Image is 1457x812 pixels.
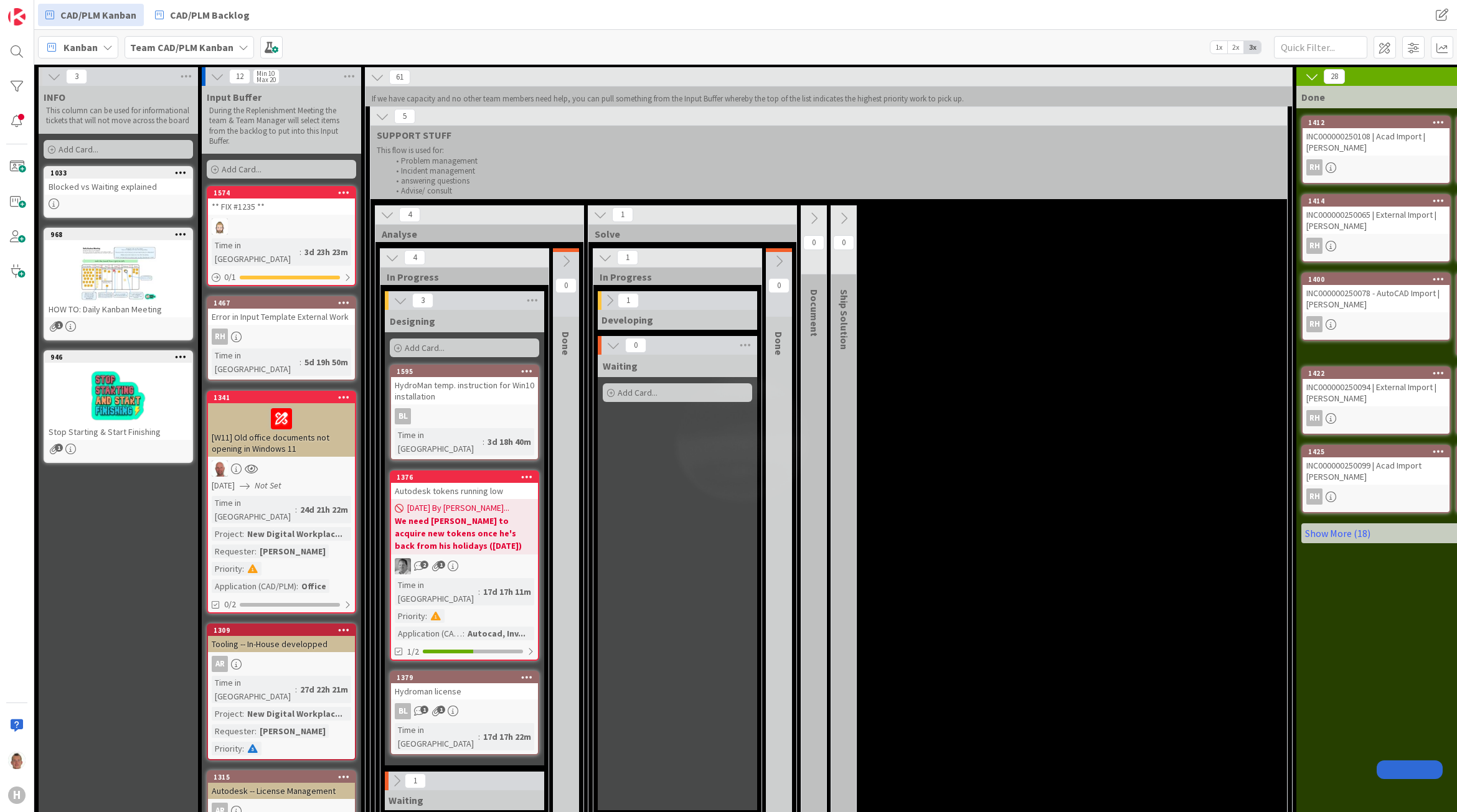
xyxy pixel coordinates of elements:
[1308,275,1450,284] div: 1400
[612,207,633,222] span: 1
[1303,379,1450,406] div: INC000000250094 | External Import | [PERSON_NAME]
[299,355,301,369] span: :
[391,472,538,499] div: 1376Autodesk tokens running low
[212,527,242,541] div: Project
[437,561,445,569] span: 1
[208,297,355,325] div: 1467Error in Input Template External Work
[420,706,428,714] span: 1
[1301,194,1451,263] a: 1414INC000000250065 | External Import | [PERSON_NAME]RH
[1306,238,1323,254] div: RH
[1303,316,1450,332] div: RH
[212,496,295,523] div: Time in [GEOGRAPHIC_DATA]
[8,786,26,804] div: H
[255,724,257,738] span: :
[208,309,355,325] div: Error in Input Template External Work
[214,773,355,782] div: 1315
[66,69,87,84] span: 3
[244,527,346,541] div: New Digital Workplac...
[242,707,244,721] span: :
[407,645,419,658] span: 1/2
[1308,447,1450,456] div: 1425
[208,625,355,636] div: 1309
[399,207,420,222] span: 4
[397,367,538,376] div: 1595
[1301,116,1451,184] a: 1412INC000000250108 | Acad Import | [PERSON_NAME]RH
[420,561,428,569] span: 2
[301,245,351,259] div: 3d 23h 23m
[833,235,854,250] span: 0
[242,742,244,755] span: :
[395,703,411,719] div: BL
[1303,207,1450,234] div: INC000000250065 | External Import | [PERSON_NAME]
[601,314,653,326] span: Developing
[295,683,297,696] span: :
[397,473,538,482] div: 1376
[209,106,354,146] p: During the Replenishment Meeting the team & Team Manager will select items from the backlog to pu...
[208,403,355,457] div: [W11] Old office documents not opening in Windows 11
[208,392,355,403] div: 1341
[212,562,242,576] div: Priority
[50,230,192,239] div: 968
[463,627,464,640] span: :
[391,683,538,699] div: Hydroman license
[301,355,351,369] div: 5d 19h 50m
[296,579,298,593] span: :
[1301,91,1325,103] span: Done
[212,460,228,477] img: RK
[1303,446,1450,485] div: 1425INC000000250099 | Acad Import [PERSON_NAME]
[395,723,478,750] div: Time in [GEOGRAPHIC_DATA]
[1303,117,1450,156] div: 1412INC000000250108 | Acad Import | [PERSON_NAME]
[404,250,425,265] span: 4
[483,435,484,449] span: :
[297,503,351,516] div: 24d 21h 22m
[595,228,781,240] span: Solve
[1303,446,1450,457] div: 1425
[8,8,26,26] img: Visit kanbanzone.com
[212,579,296,593] div: Application (CAD/PLM)
[560,332,572,355] span: Done
[484,435,534,449] div: 3d 18h 40m
[38,4,144,26] a: CAD/PLM Kanban
[212,218,228,235] img: Rv
[391,366,538,377] div: 1595
[1303,274,1450,312] div: 1400INC000000250078 - AutoCAD Import | [PERSON_NAME]
[464,627,529,640] div: Autocad, Inv...
[480,585,534,599] div: 17d 17h 11m
[242,562,244,576] span: :
[382,228,568,240] span: Analyse
[389,794,423,806] span: Waiting
[478,730,480,744] span: :
[208,656,355,672] div: AR
[618,387,658,398] span: Add Card...
[208,772,355,799] div: 1315Autodesk -- License Management
[389,70,410,85] span: 61
[1301,366,1451,435] a: 1422INC000000250094 | External Import | [PERSON_NAME]RH
[1303,368,1450,379] div: 1422
[768,278,790,293] span: 0
[603,360,638,372] span: Waiting
[208,269,355,285] div: 0/1
[405,773,426,788] span: 1
[59,144,98,155] span: Add Card...
[257,70,275,77] div: Min 10
[395,408,411,424] div: BL
[1303,457,1450,485] div: INC000000250099 | Acad Import [PERSON_NAME]
[617,250,638,265] span: 1
[1306,488,1323,505] div: RH
[1303,274,1450,285] div: 1400
[297,683,351,696] div: 27d 22h 21m
[212,479,235,492] span: [DATE]
[391,472,538,483] div: 1376
[224,271,236,284] span: 0 / 1
[148,4,257,26] a: CAD/PLM Backlog
[44,91,65,103] span: INFO
[207,186,356,286] a: 1574** FIX #1235 **RvTime in [GEOGRAPHIC_DATA]:3d 23h 23m0/1
[1308,197,1450,205] div: 1414
[1274,36,1367,58] input: Quick Filter...
[390,315,435,327] span: Designing
[224,598,236,611] span: 0/2
[387,271,533,283] span: In Progress
[389,166,1281,176] li: Incident management
[257,724,329,738] div: [PERSON_NAME]
[555,278,577,293] span: 0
